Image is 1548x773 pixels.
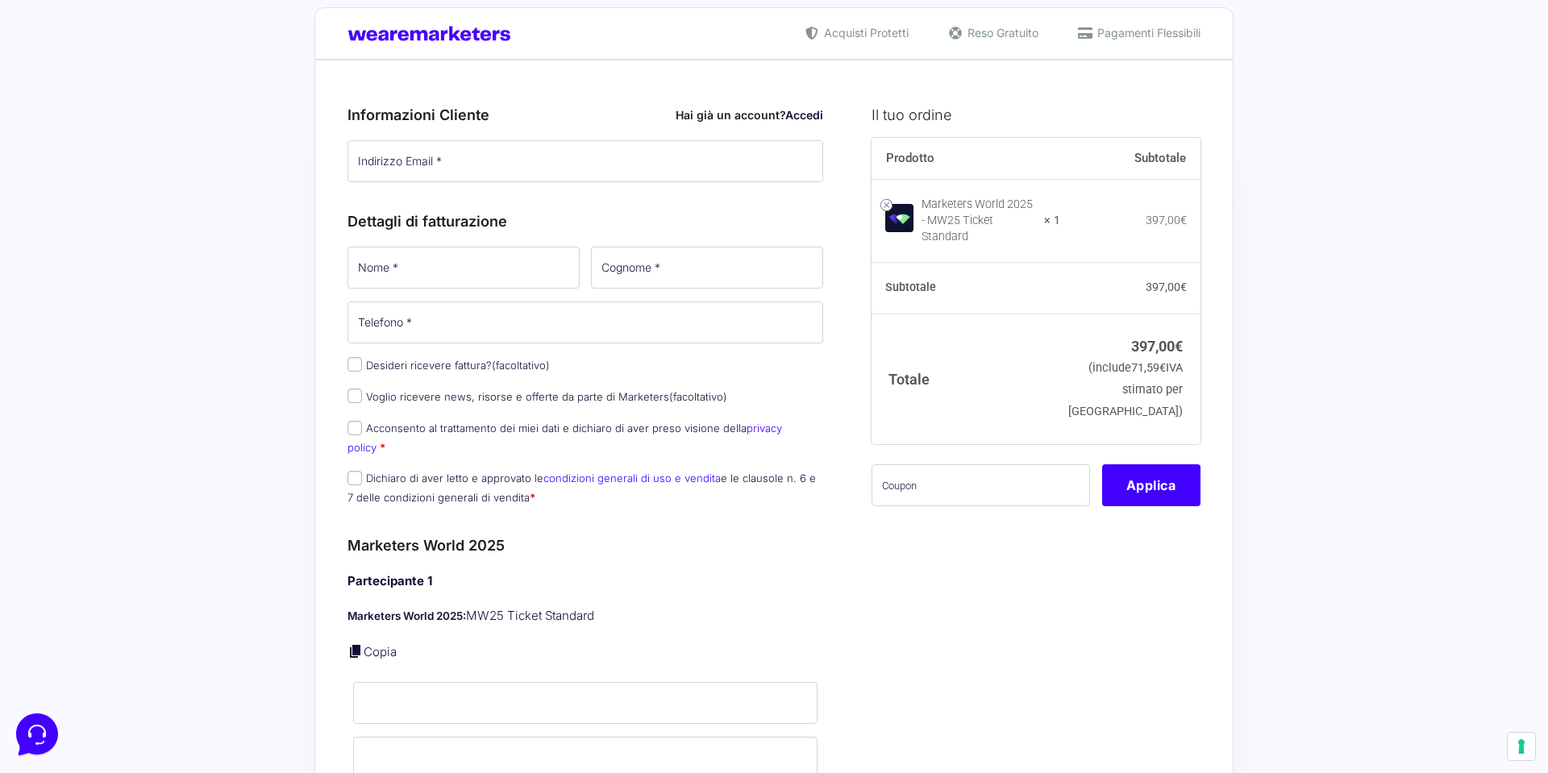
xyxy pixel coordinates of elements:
[13,13,271,39] h2: Ciao da Marketers 👋
[364,644,397,659] a: Copia
[669,390,727,403] span: (facoltativo)
[1146,281,1187,293] bdi: 397,00
[347,301,823,343] input: Telefono *
[1146,214,1187,226] bdi: 397,00
[13,517,112,555] button: Home
[1068,361,1183,418] small: (include IVA stimato per [GEOGRAPHIC_DATA])
[36,235,264,251] input: Cerca un articolo...
[52,90,84,123] img: dark
[543,472,721,484] a: condizioni generali di uso e vendita
[347,104,823,126] h3: Informazioni Cliente
[347,421,362,435] input: Acconsento al trattamento dei miei dati e dichiaro di aver preso visione dellaprivacy policy
[872,464,1090,506] input: Coupon
[1102,464,1201,506] button: Applica
[872,314,1061,443] th: Totale
[1180,281,1187,293] span: €
[1159,361,1166,375] span: €
[26,64,137,77] span: Le tue conversazioni
[139,540,183,555] p: Messaggi
[1175,338,1183,355] span: €
[248,540,272,555] p: Aiuto
[347,609,466,622] strong: Marketers World 2025:
[347,534,823,556] h3: Marketers World 2025
[26,135,297,168] button: Inizia una conversazione
[676,106,823,123] div: Hai già un account?
[785,108,823,122] a: Accedi
[1180,214,1187,226] span: €
[922,197,1034,245] div: Marketers World 2025 - MW25 Ticket Standard
[347,247,580,289] input: Nome *
[347,210,823,232] h3: Dettagli di fatturazione
[1508,733,1535,760] button: Le tue preferenze relative al consenso per le tecnologie di tracciamento
[112,517,211,555] button: Messaggi
[820,24,909,41] span: Acquisti Protetti
[347,390,727,403] label: Voglio ricevere news, risorse e offerte da parte di Marketers
[48,540,76,555] p: Home
[492,359,550,372] span: (facoltativo)
[172,200,297,213] a: Apri Centro Assistenza
[347,422,782,453] label: Acconsento al trattamento dei miei dati e dichiaro di aver preso visione della
[963,24,1038,41] span: Reso Gratuito
[1093,24,1201,41] span: Pagamenti Flessibili
[347,140,823,182] input: Indirizzo Email *
[210,517,310,555] button: Aiuto
[591,247,823,289] input: Cognome *
[347,472,816,503] label: Dichiaro di aver letto e approvato le e le clausole n. 6 e 7 delle condizioni generali di vendita
[1044,213,1060,229] strong: × 1
[885,204,913,232] img: Marketers World 2025 - MW25 Ticket Standard
[26,200,126,213] span: Trova una risposta
[347,359,550,372] label: Desideri ricevere fattura?
[1131,361,1166,375] span: 71,59
[347,357,362,372] input: Desideri ricevere fattura?(facoltativo)
[872,138,1061,180] th: Prodotto
[347,422,782,453] a: privacy policy
[13,710,61,758] iframe: Customerly Messenger Launcher
[1131,338,1183,355] bdi: 397,00
[347,643,364,659] a: Copia i dettagli dell'acquirente
[105,145,238,158] span: Inizia una conversazione
[872,263,1061,314] th: Subtotale
[26,90,58,123] img: dark
[347,471,362,485] input: Dichiaro di aver letto e approvato lecondizioni generali di uso e venditae le clausole n. 6 e 7 d...
[1060,138,1201,180] th: Subtotale
[347,389,362,403] input: Voglio ricevere news, risorse e offerte da parte di Marketers(facoltativo)
[347,572,823,591] h4: Partecipante 1
[77,90,110,123] img: dark
[872,104,1201,126] h3: Il tuo ordine
[347,607,823,625] p: MW25 Ticket Standard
